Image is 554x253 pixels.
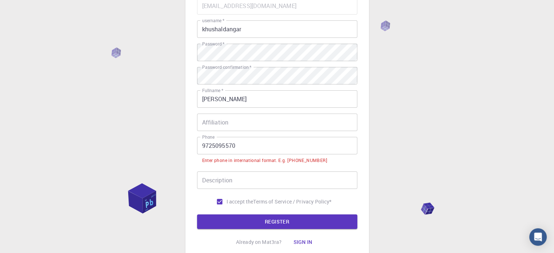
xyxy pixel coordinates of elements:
[202,134,215,140] label: Phone
[202,87,223,94] label: Fullname
[227,198,254,205] span: I accept the
[236,238,282,246] p: Already on Mat3ra?
[253,198,331,205] a: Terms of Service / Privacy Policy*
[202,64,251,70] label: Password confirmation
[529,228,547,246] div: Open Intercom Messenger
[202,157,327,164] div: Enter phone in international format. E.g. [PHONE_NUMBER]
[253,198,331,205] p: Terms of Service / Privacy Policy *
[287,235,318,249] button: Sign in
[197,214,357,229] button: REGISTER
[202,41,224,47] label: Password
[202,17,224,24] label: username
